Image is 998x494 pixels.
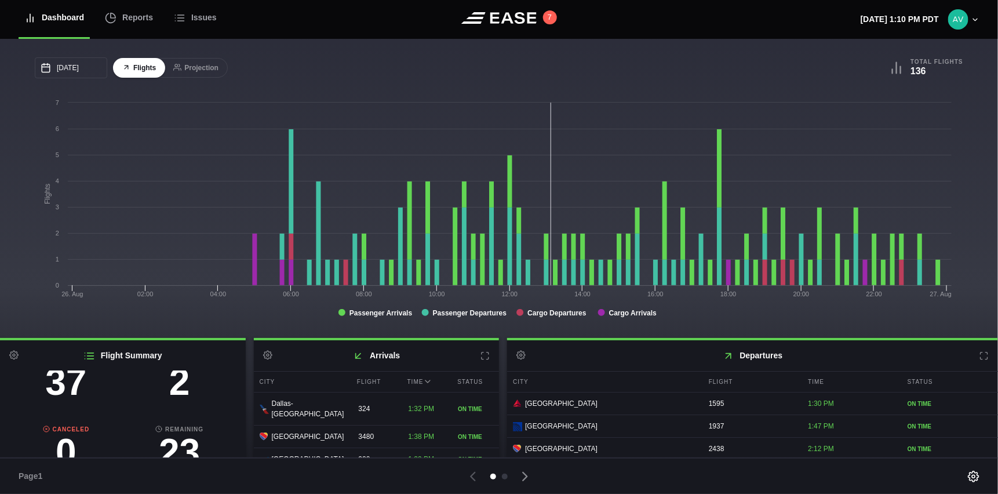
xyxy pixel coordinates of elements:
tspan: Passenger Departures [433,309,507,317]
p: [DATE] 1:10 PM PDT [861,13,939,26]
h2: Arrivals [254,340,500,371]
span: [GEOGRAPHIC_DATA] [525,444,598,454]
div: ON TIME [458,433,493,441]
span: Dallas-[GEOGRAPHIC_DATA] [272,398,344,419]
tspan: Flights [43,184,52,204]
h2: Departures [507,340,998,371]
text: 20:00 [793,290,810,297]
div: 1937 [703,415,799,437]
text: 16:00 [647,290,664,297]
input: mm/dd/yyyy [35,57,107,78]
div: 1595 [703,393,799,415]
div: ON TIME [908,445,992,453]
button: Projection [164,58,228,78]
span: 1:30 PM [808,399,834,408]
span: 1:39 PM [408,455,434,463]
div: Time [802,372,898,392]
span: 1:32 PM [408,405,434,413]
a: Delayed2 [123,355,236,406]
span: [GEOGRAPHIC_DATA] [272,454,344,464]
text: 02:00 [137,290,154,297]
div: 324 [352,398,399,420]
div: 3480 [352,426,399,448]
div: Status [451,372,499,392]
div: City [254,372,348,392]
tspan: Cargo Arrivals [609,309,657,317]
a: Remaining23 [123,425,236,477]
text: 6 [56,125,59,132]
text: 1 [56,256,59,263]
text: 0 [56,282,59,289]
text: 04:00 [210,290,227,297]
a: Canceled0 [9,425,123,477]
tspan: Cargo Departures [527,309,587,317]
text: 22:00 [866,290,883,297]
b: Remaining [123,425,236,434]
div: ON TIME [458,455,493,464]
text: 2 [56,230,59,237]
img: 9eca6f7b035e9ca54b5c6e3bab63db89 [948,9,968,30]
h3: 37 [9,364,123,401]
tspan: Passenger Arrivals [349,309,413,317]
text: 14:00 [575,290,591,297]
b: Total Flights [910,58,963,66]
div: Flight [351,372,399,392]
div: ON TIME [908,422,992,431]
h3: 23 [123,434,236,471]
div: ON TIME [458,405,493,413]
b: 136 [910,66,926,76]
text: 08:00 [356,290,372,297]
text: 5 [56,151,59,158]
div: Time [402,372,449,392]
tspan: 27. Aug [930,290,952,297]
div: Flight [703,372,799,392]
span: 2:12 PM [808,445,834,453]
text: 4 [56,177,59,184]
span: 1:38 PM [408,433,434,441]
span: 1:47 PM [808,422,834,430]
b: Canceled [9,425,123,434]
div: 900 [352,448,399,470]
button: Flights [113,58,165,78]
text: 18:00 [720,290,737,297]
span: [GEOGRAPHIC_DATA] [525,398,598,409]
text: 3 [56,204,59,210]
h3: 0 [9,434,123,471]
div: City [507,372,700,392]
div: 2438 [703,438,799,460]
text: 06:00 [283,290,299,297]
h3: 2 [123,364,236,401]
div: Status [902,372,998,392]
span: [GEOGRAPHIC_DATA] [525,421,598,431]
a: Completed37 [9,355,123,406]
text: 10:00 [429,290,445,297]
text: 12:00 [502,290,518,297]
span: Page 1 [19,470,48,482]
button: 7 [543,10,557,24]
tspan: 26. Aug [61,290,83,297]
text: 7 [56,99,59,106]
span: [GEOGRAPHIC_DATA] [272,431,344,442]
div: ON TIME [908,399,992,408]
